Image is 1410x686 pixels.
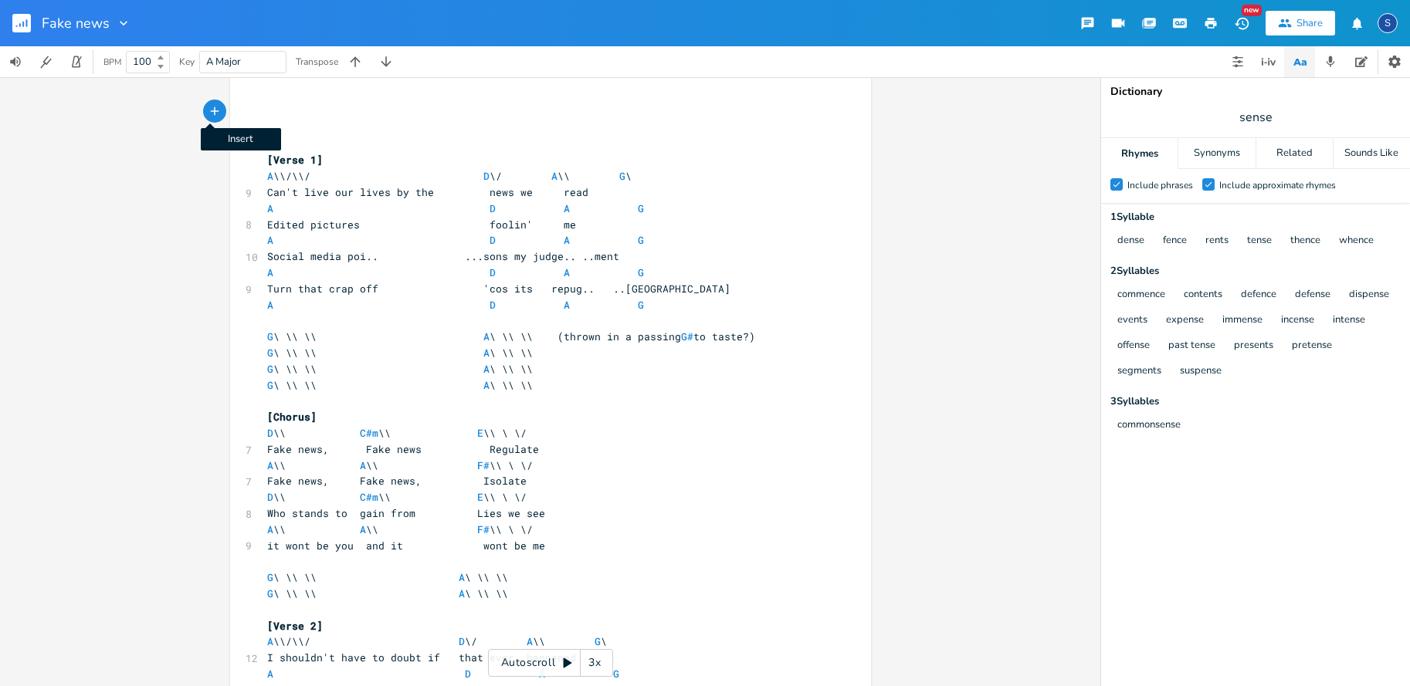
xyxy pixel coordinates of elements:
[459,570,465,584] span: A
[267,185,588,199] span: Can't live our lives by the news we read
[267,378,533,392] span: \ \\ \\ \ \\ \\
[613,667,619,681] span: G
[465,667,471,681] span: D
[1241,289,1276,302] button: defence
[1266,11,1335,35] button: Share
[1247,235,1272,248] button: tense
[551,169,558,183] span: A
[581,649,608,677] div: 3x
[619,169,625,183] span: G
[1292,340,1332,353] button: pretense
[1226,9,1257,37] button: New
[1219,181,1336,190] div: Include approximate rhymes
[1281,314,1314,327] button: incense
[1110,86,1401,97] div: Dictionary
[483,329,490,343] span: A
[564,233,570,247] span: A
[103,58,121,66] div: BPM
[638,233,644,247] span: G
[1117,289,1165,302] button: commence
[267,265,273,279] span: A
[1256,138,1333,169] div: Related
[267,169,632,183] span: \\/\\/ \/ \\ \
[267,378,273,392] span: G
[1168,340,1215,353] button: past tense
[1234,340,1273,353] button: presents
[267,474,527,488] span: Fake news, Fake news, Isolate
[1101,138,1178,169] div: Rhymes
[527,634,533,648] span: A
[490,265,496,279] span: D
[206,55,241,69] span: A Major
[1184,289,1222,302] button: contents
[1242,5,1262,16] div: New
[267,298,273,312] span: A
[564,265,570,279] span: A
[296,57,338,66] div: Transpose
[490,201,496,215] span: D
[638,201,644,215] span: G
[267,426,527,440] span: \\ \\ \\ \ \/
[267,218,576,231] span: Edited pictures foolin' me
[1110,212,1401,222] div: 1 Syllable
[267,634,607,648] span: \\/\\/ \/ \\ \
[267,634,273,648] span: A
[267,570,508,584] span: \ \\ \\ \ \\ \\
[179,57,195,66] div: Key
[267,490,527,504] span: \\ \\ \\ \ \/
[483,378,490,392] span: A
[267,201,273,215] span: A
[1290,235,1320,248] button: thence
[360,490,378,504] span: C#m
[595,634,601,648] span: G
[267,522,273,536] span: A
[267,490,273,504] span: D
[638,298,644,312] span: G
[267,362,533,376] span: \ \\ \\ \ \\ \\
[267,346,533,360] span: \ \\ \\ \ \\ \\
[564,201,570,215] span: A
[1339,235,1374,248] button: whence
[267,522,533,536] span: \\ \\ \\ \ \/
[459,634,465,648] span: D
[267,667,273,681] span: A
[477,458,490,472] span: F#
[1127,181,1193,190] div: Include phrases
[360,522,366,536] span: A
[267,619,323,633] span: [Verse 2]
[477,426,483,440] span: E
[488,649,613,677] div: Autoscroll
[1239,109,1273,127] span: sense
[1180,365,1222,378] button: suspense
[267,329,755,343] span: \ \\ \\ \ \\ \\ (thrown in a passing to taste?)
[539,667,545,681] span: A
[1378,13,1398,33] div: Steve Ellis
[564,298,570,312] span: A
[1334,138,1410,169] div: Sounds Like
[1378,5,1398,41] button: S
[1117,419,1181,432] button: commonsense
[477,490,483,504] span: E
[267,442,539,456] span: Fake news, Fake news Regulate
[267,651,576,664] span: I shouldn't have to doubt if that ever happened
[1295,289,1330,302] button: defense
[267,570,273,584] span: G
[1117,235,1144,248] button: dense
[1222,314,1263,327] button: immense
[490,233,496,247] span: D
[360,426,378,440] span: C#m
[267,506,545,520] span: Who stands to gain from Lies we see
[1117,340,1150,353] button: offense
[1110,397,1401,407] div: 3 Syllable s
[267,410,317,424] span: [Chorus]
[490,298,496,312] span: D
[1178,138,1255,169] div: Synonyms
[267,233,273,247] span: A
[267,458,273,472] span: A
[477,522,490,536] span: F#
[483,346,490,360] span: A
[267,249,619,263] span: Social media poi.. ...sons my judge.. ..ment
[459,586,465,600] span: A
[1110,266,1401,276] div: 2 Syllable s
[267,458,533,472] span: \\ \\ \\ \ \/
